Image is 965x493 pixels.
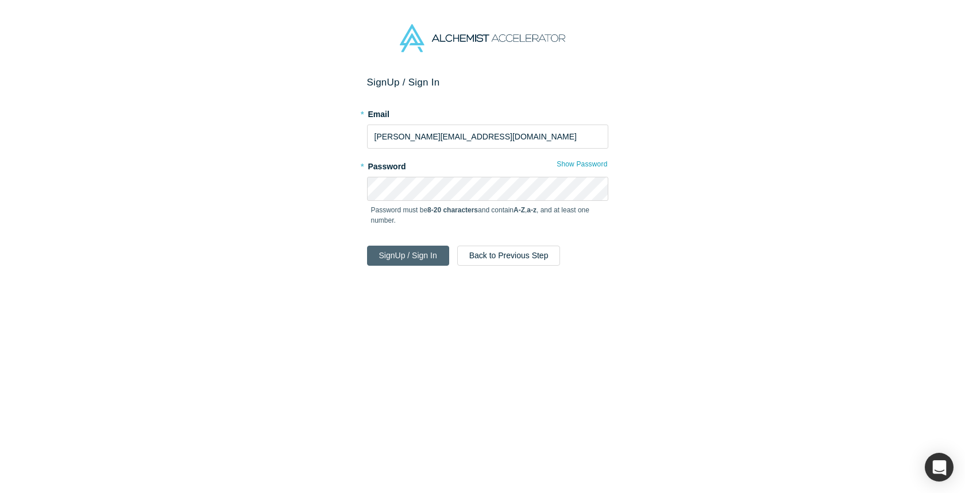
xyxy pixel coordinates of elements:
label: Password [367,157,608,173]
button: Back to Previous Step [457,246,561,266]
button: SignUp / Sign In [367,246,449,266]
strong: a-z [527,206,536,214]
strong: A-Z [514,206,525,214]
label: Email [367,104,608,121]
p: Password must be and contain , , and at least one number. [371,205,604,226]
button: Show Password [556,157,608,172]
img: Alchemist Accelerator Logo [400,24,565,52]
h2: Sign Up / Sign In [367,76,608,88]
strong: 8-20 characters [427,206,478,214]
